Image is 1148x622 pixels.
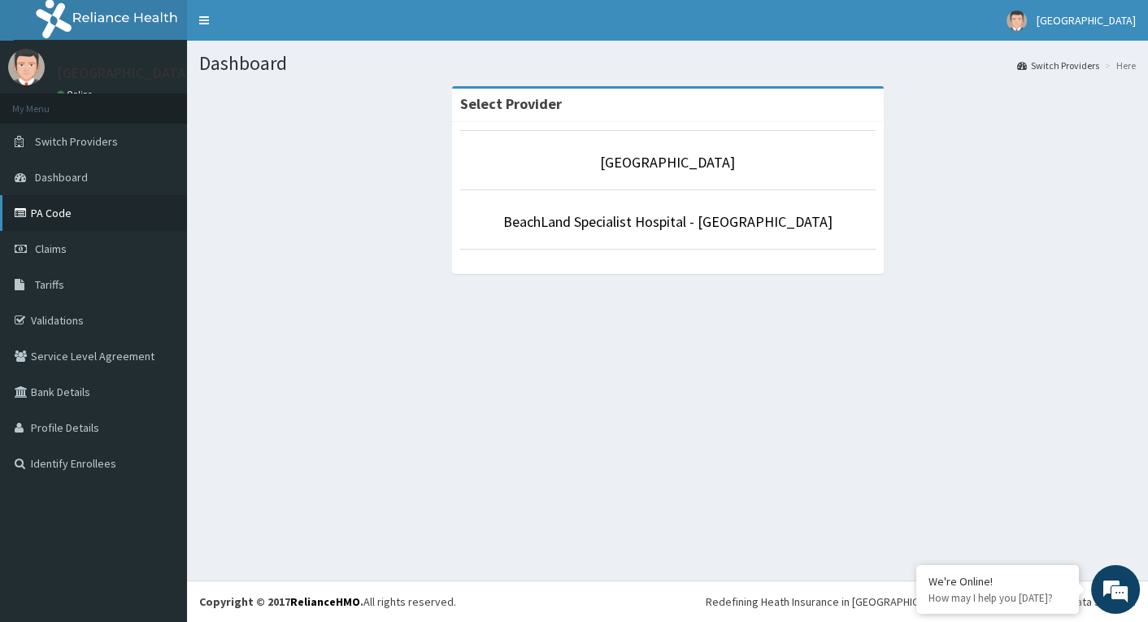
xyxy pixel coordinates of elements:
p: [GEOGRAPHIC_DATA] [57,66,191,80]
strong: Select Provider [460,94,562,113]
p: How may I help you today? [928,591,1067,605]
span: Tariffs [35,277,64,292]
h1: Dashboard [199,53,1136,74]
footer: All rights reserved. [187,581,1148,622]
li: Here [1101,59,1136,72]
span: Claims [35,241,67,256]
span: [GEOGRAPHIC_DATA] [1037,13,1136,28]
div: Redefining Heath Insurance in [GEOGRAPHIC_DATA] using Telemedicine and Data Science! [706,594,1136,610]
span: Switch Providers [35,134,118,149]
div: We're Online! [928,574,1067,589]
a: RelianceHMO [290,594,360,609]
a: [GEOGRAPHIC_DATA] [600,153,735,172]
img: User Image [8,49,45,85]
img: User Image [1007,11,1027,31]
a: BeachLand Specialist Hospital - [GEOGRAPHIC_DATA] [503,212,833,231]
a: Switch Providers [1017,59,1099,72]
strong: Copyright © 2017 . [199,594,363,609]
a: Online [57,89,96,100]
span: Dashboard [35,170,88,185]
